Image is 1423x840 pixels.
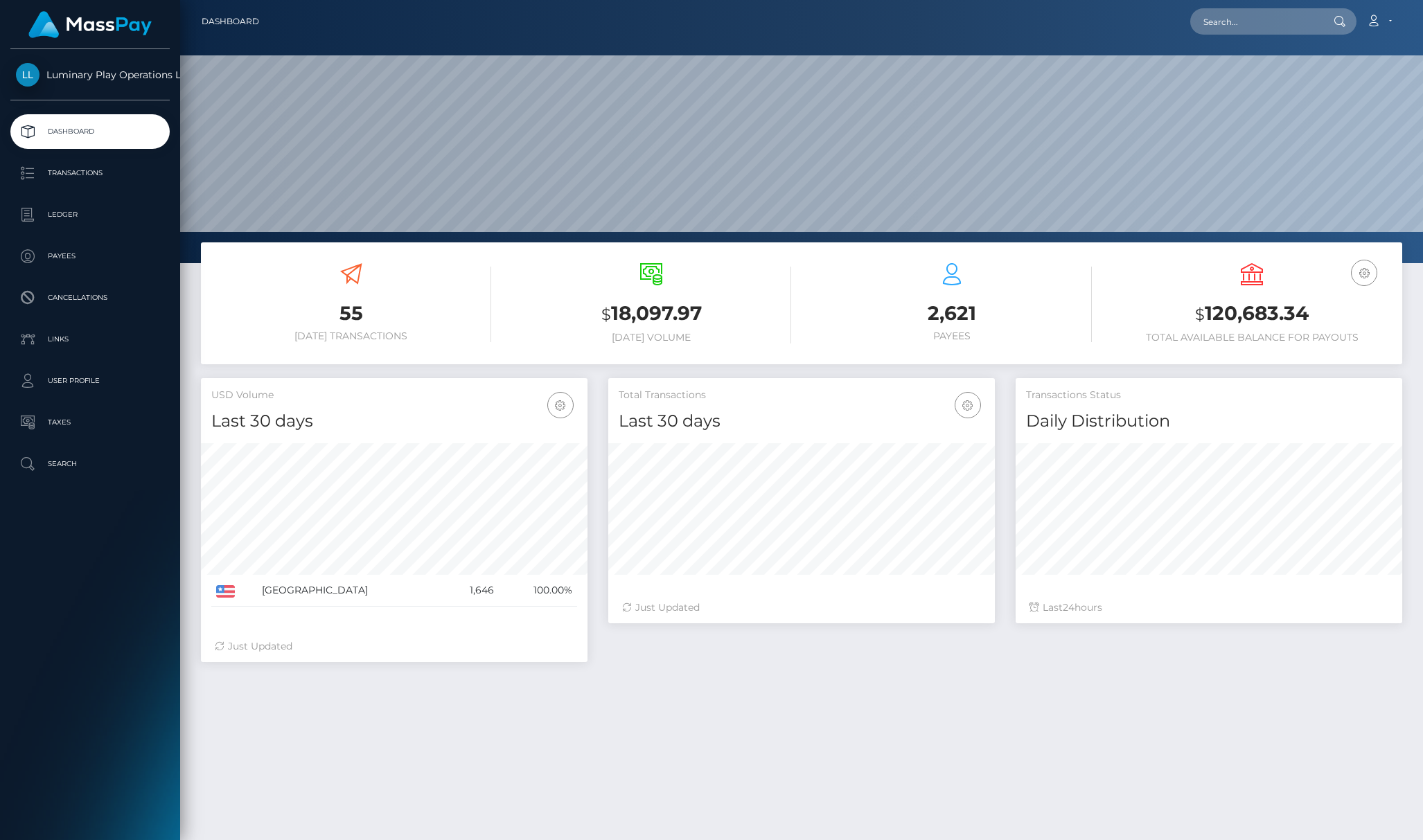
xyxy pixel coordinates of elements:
[211,330,491,342] h6: [DATE] Transactions
[812,330,1092,342] h6: Payees
[10,197,170,232] a: Ledger
[444,575,499,607] td: 1,646
[215,639,574,654] div: Just Updated
[10,364,170,398] a: User Profile
[10,114,170,149] a: Dashboard
[16,63,39,87] img: Luminary Play Operations Limited
[10,69,170,81] span: Luminary Play Operations Limited
[16,204,164,225] p: Ledger
[211,409,577,434] h4: Last 30 days
[1029,600,1388,615] div: Last hours
[1113,300,1393,328] h3: 120,683.34
[16,370,164,391] p: User Profile
[10,156,170,190] a: Transactions
[211,300,491,327] h3: 55
[16,454,164,474] p: Search
[16,163,164,184] p: Transactions
[28,11,152,38] img: MassPay Logo
[1026,388,1392,402] h5: Transactions Status
[499,575,577,607] td: 100.00%
[211,388,577,402] h5: USD Volume
[10,239,170,274] a: Payees
[622,600,981,615] div: Just Updated
[10,280,170,315] a: Cancellations
[10,405,170,440] a: Taxes
[1063,601,1075,614] span: 24
[1195,305,1205,324] small: $
[257,575,444,607] td: [GEOGRAPHIC_DATA]
[202,7,259,36] a: Dashboard
[16,287,164,308] p: Cancellations
[619,409,984,434] h4: Last 30 days
[16,121,164,142] p: Dashboard
[16,246,164,267] p: Payees
[216,585,235,598] img: US.png
[1113,332,1393,343] h6: Total Available Balance for Payouts
[10,322,170,357] a: Links
[1026,409,1392,434] h4: Daily Distribution
[16,412,164,433] p: Taxes
[10,447,170,481] a: Search
[512,300,792,328] h3: 18,097.97
[619,388,984,402] h5: Total Transactions
[812,300,1092,327] h3: 2,621
[601,305,611,324] small: $
[16,329,164,350] p: Links
[1190,8,1320,35] input: Search...
[512,332,792,343] h6: [DATE] Volume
